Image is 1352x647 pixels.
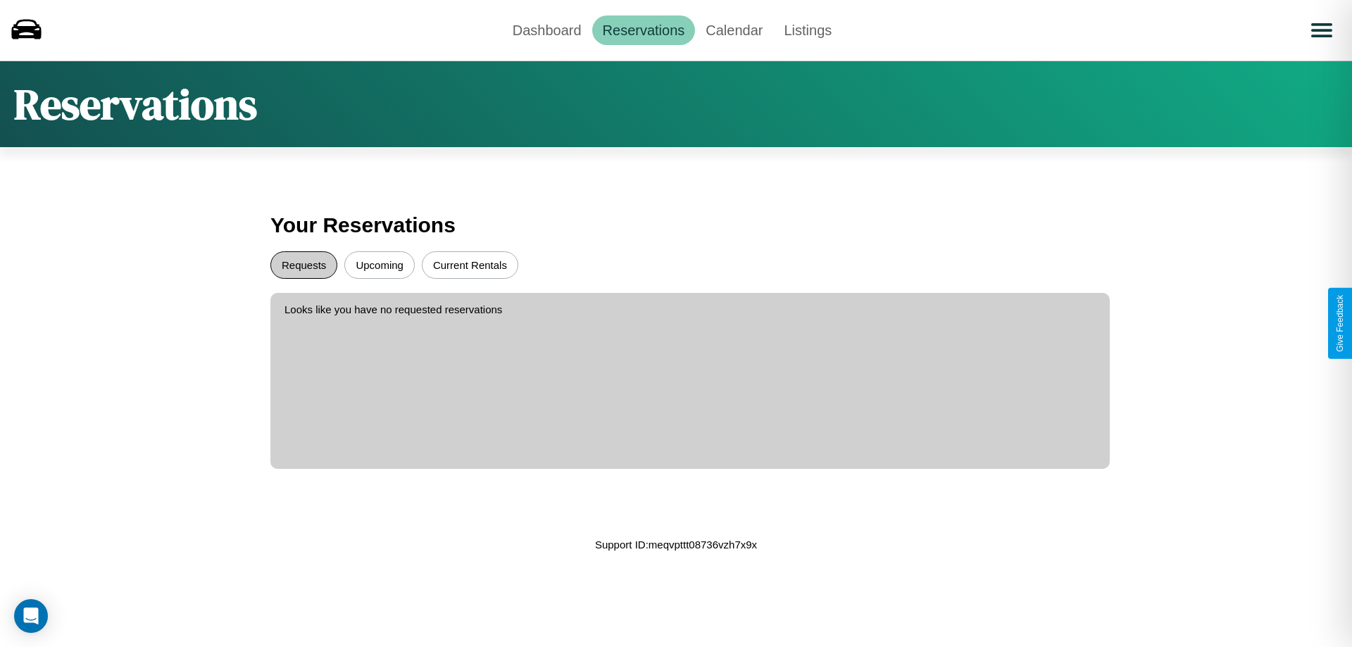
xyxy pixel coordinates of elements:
[284,300,1096,319] p: Looks like you have no requested reservations
[695,15,773,45] a: Calendar
[270,206,1082,244] h3: Your Reservations
[502,15,592,45] a: Dashboard
[422,251,518,279] button: Current Rentals
[592,15,696,45] a: Reservations
[14,599,48,633] div: Open Intercom Messenger
[1335,295,1345,352] div: Give Feedback
[595,535,757,554] p: Support ID: meqvpttt08736vzh7x9x
[344,251,415,279] button: Upcoming
[1302,11,1341,50] button: Open menu
[270,251,337,279] button: Requests
[773,15,842,45] a: Listings
[14,75,257,133] h1: Reservations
